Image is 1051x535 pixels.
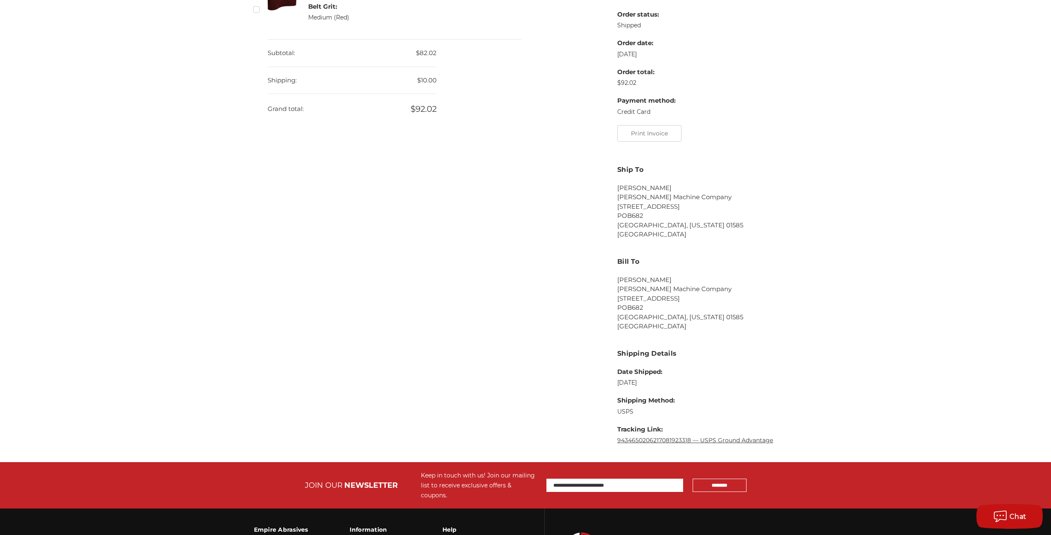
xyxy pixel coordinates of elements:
li: [GEOGRAPHIC_DATA] [617,230,783,239]
dt: Grand total: [268,96,304,123]
dd: Medium (Red) [308,13,349,22]
dt: Order total: [617,67,676,77]
a: 9434650206217081923318 — USPS Ground Advantage [617,436,773,444]
dd: [DATE] [617,50,676,59]
li: [PERSON_NAME] Machine Company [617,193,783,202]
li: [PERSON_NAME] [617,183,783,193]
button: Chat [976,504,1043,529]
dd: USPS [617,407,773,416]
h3: Shipping Details [617,349,783,359]
dt: Order status: [617,10,676,19]
li: POB682 [617,303,783,313]
li: [GEOGRAPHIC_DATA], [US_STATE] 01585 [617,221,783,230]
dd: $92.02 [268,94,437,124]
button: Print Invoice [617,125,681,142]
li: [STREET_ADDRESS] [617,294,783,304]
dt: Tracking Link: [617,425,773,434]
span: JOIN OUR [305,481,343,490]
dd: Shipped [617,21,676,30]
dt: Belt Grit: [308,2,349,12]
li: [STREET_ADDRESS] [617,202,783,212]
li: [PERSON_NAME] Machine Company [617,284,783,294]
dt: Order date: [617,39,676,48]
dd: Credit Card [617,108,676,116]
h3: Ship To [617,165,783,175]
dt: Payment method: [617,96,676,106]
dt: Shipping: [268,67,297,94]
li: [PERSON_NAME] [617,275,783,285]
dt: Date Shipped: [617,367,773,377]
li: [GEOGRAPHIC_DATA] [617,322,783,331]
li: POB682 [617,211,783,221]
dd: [DATE] [617,378,773,387]
dd: $82.02 [268,40,437,67]
div: Keep in touch with us! Join our mailing list to receive exclusive offers & coupons. [421,470,538,500]
span: Chat [1010,513,1027,521]
li: [GEOGRAPHIC_DATA], [US_STATE] 01585 [617,313,783,322]
h3: Bill To [617,257,783,267]
dd: $10.00 [268,67,437,94]
span: NEWSLETTER [344,481,398,490]
dt: Shipping Method: [617,396,773,405]
dt: Subtotal: [268,40,295,67]
dd: $92.02 [617,79,676,87]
